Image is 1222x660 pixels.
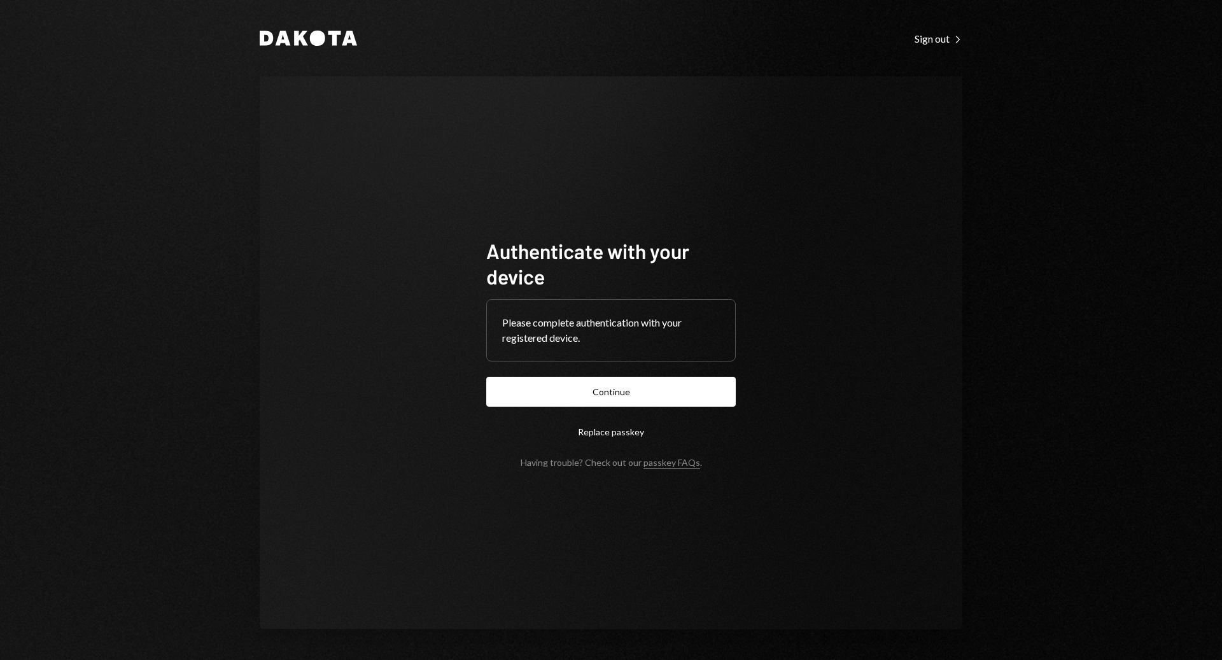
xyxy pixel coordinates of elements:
button: Continue [486,377,736,407]
a: passkey FAQs [643,457,700,469]
div: Having trouble? Check out our . [521,457,702,468]
h1: Authenticate with your device [486,238,736,289]
a: Sign out [915,31,962,45]
button: Replace passkey [486,417,736,447]
div: Sign out [915,32,962,45]
div: Please complete authentication with your registered device. [502,315,720,346]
